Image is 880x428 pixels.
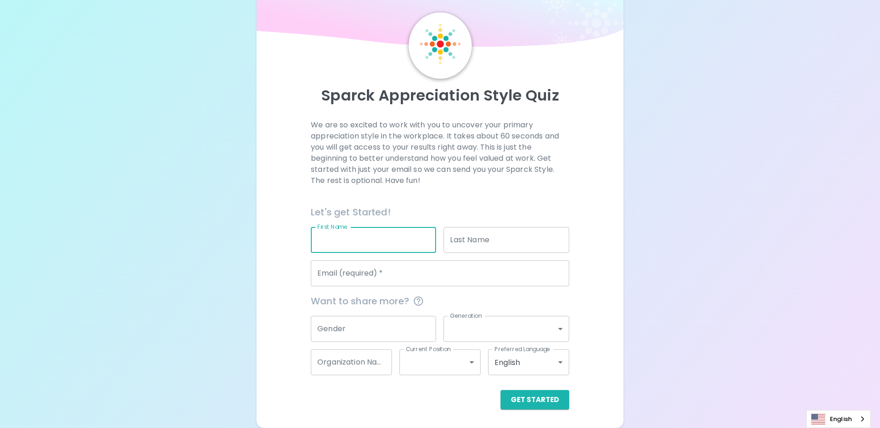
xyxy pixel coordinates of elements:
[317,223,347,231] label: First Name
[311,120,569,186] p: We are so excited to work with you to uncover your primary appreciation style in the workplace. I...
[311,294,569,308] span: Want to share more?
[495,345,550,353] label: Preferred Language
[806,410,871,428] div: Language
[806,410,871,428] aside: Language selected: English
[501,390,569,409] button: Get Started
[413,296,424,307] svg: This information is completely confidential and only used for aggregated appreciation studies at ...
[807,410,870,428] a: English
[420,24,461,64] img: Sparck Logo
[488,349,569,375] div: English
[450,312,482,320] label: Generation
[311,205,569,220] h6: Let's get Started!
[406,345,451,353] label: Current Position
[268,86,612,105] p: Sparck Appreciation Style Quiz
